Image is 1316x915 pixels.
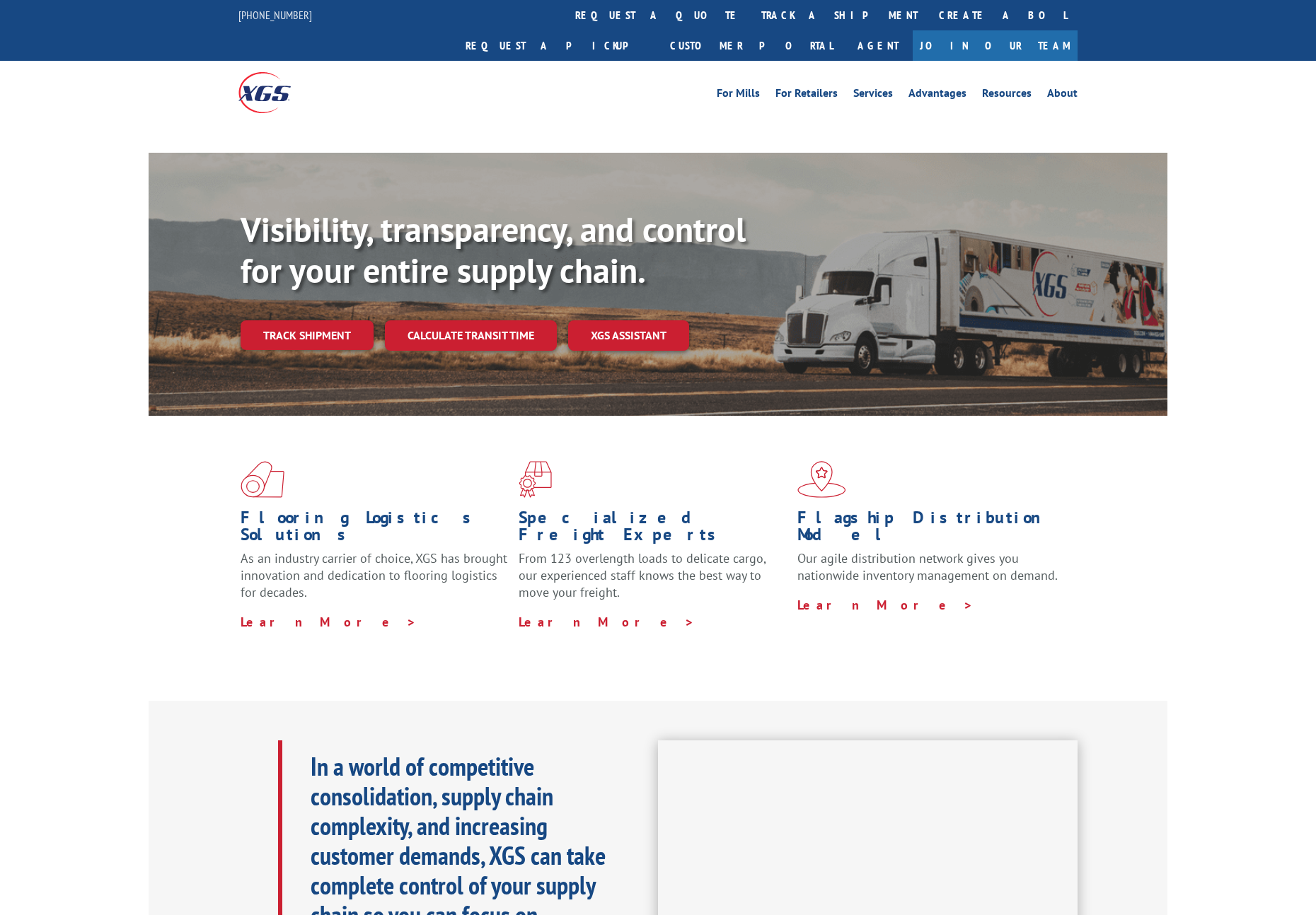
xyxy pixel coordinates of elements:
b: Visibility, transparency, and control for your entire supply chain. [241,207,746,292]
h1: Specialized Freight Experts [519,509,786,550]
a: Learn More > [241,614,417,630]
span: As an industry carrier of choice, XGS has brought innovation and dedication to flooring logistics... [241,550,507,600]
a: Resources [982,88,1032,103]
a: Learn More > [797,597,974,613]
img: xgs-icon-focused-on-flooring-red [519,461,552,498]
h1: Flooring Logistics Solutions [241,509,508,550]
a: For Retailers [775,88,838,103]
a: Request a pickup [455,30,659,61]
a: [PHONE_NUMBER] [238,8,312,22]
a: Join Our Team [913,30,1078,61]
a: Customer Portal [659,30,843,61]
a: Track shipment [241,320,374,350]
h1: Flagship Distribution Model [797,509,1065,550]
a: Services [853,88,893,103]
a: Advantages [908,88,966,103]
a: Calculate transit time [385,320,557,351]
a: XGS ASSISTANT [568,320,689,351]
a: Agent [843,30,913,61]
a: About [1047,88,1078,103]
img: xgs-icon-total-supply-chain-intelligence-red [241,461,284,498]
a: For Mills [717,88,760,103]
span: Our agile distribution network gives you nationwide inventory management on demand. [797,550,1058,583]
p: From 123 overlength loads to delicate cargo, our experienced staff knows the best way to move you... [519,550,786,613]
img: xgs-icon-flagship-distribution-model-red [797,461,846,498]
a: Learn More > [519,614,695,630]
